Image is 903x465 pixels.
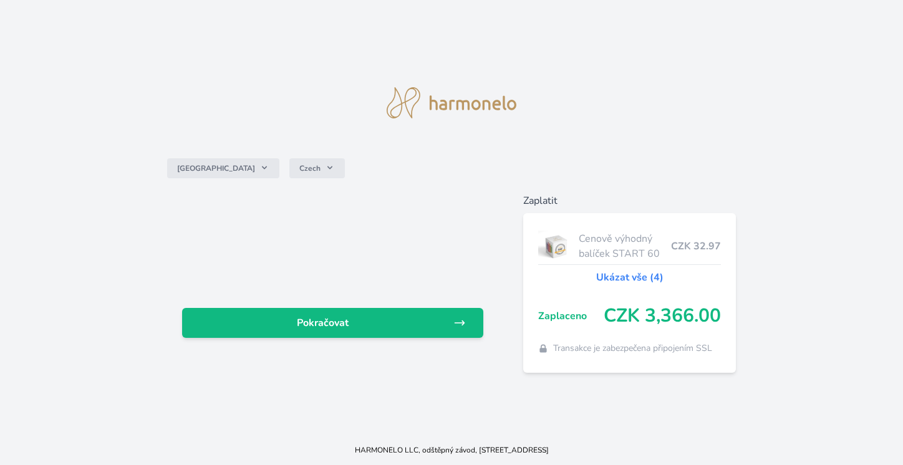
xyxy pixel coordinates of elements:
[177,163,255,173] span: [GEOGRAPHIC_DATA]
[553,342,712,355] span: Transakce je zabezpečena připojením SSL
[596,270,664,285] a: Ukázat vše (4)
[299,163,321,173] span: Czech
[192,315,453,330] span: Pokračovat
[387,87,516,118] img: logo.svg
[604,305,721,327] span: CZK 3,366.00
[538,231,574,262] img: start.jpg
[167,158,279,178] button: [GEOGRAPHIC_DATA]
[579,231,671,261] span: Cenově výhodný balíček START 60
[538,309,604,324] span: Zaplaceno
[182,308,483,338] a: Pokračovat
[671,239,721,254] span: CZK 32.97
[523,193,736,208] h6: Zaplatit
[289,158,345,178] button: Czech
